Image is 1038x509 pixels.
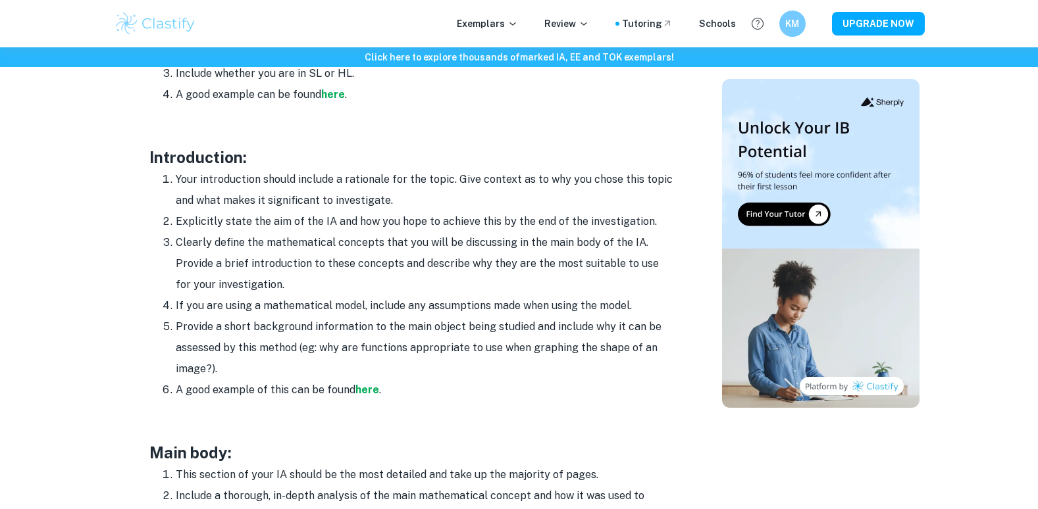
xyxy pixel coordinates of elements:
li: This section of your IA should be the most detailed and take up the majority of pages. [176,464,676,485]
h3: Main body: [149,441,676,464]
li: If you are using a mathematical model, include any assumptions made when using the model. [176,295,676,316]
img: Clastify logo [114,11,197,37]
button: KM [779,11,806,37]
li: Provide a short background information to the main object being studied and include why it can be... [176,316,676,379]
p: Exemplars [457,16,518,31]
li: Your introduction should include a rationale for the topic. Give context as to why you chose this... [176,169,676,211]
li: A good example can be found . [176,84,676,105]
button: UPGRADE NOW [832,12,925,36]
h6: KM [785,16,800,31]
li: Include whether you are in SL or HL. [176,63,676,84]
li: Clearly define the mathematical concepts that you will be discussing in the main body of the IA. ... [176,232,676,295]
button: Help and Feedback [746,12,769,35]
li: A good example of this can be found . [176,379,676,400]
img: Thumbnail [722,79,920,408]
h3: Introduction: [149,145,676,169]
a: Tutoring [622,16,673,31]
li: Explicitly state the aim of the IA and how you hope to achieve this by the end of the investigation. [176,211,676,232]
a: here [321,88,345,101]
p: Review [544,16,589,31]
a: Schools [699,16,736,31]
h6: Click here to explore thousands of marked IA, EE and TOK exemplars ! [3,50,1035,64]
a: here [355,383,379,396]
